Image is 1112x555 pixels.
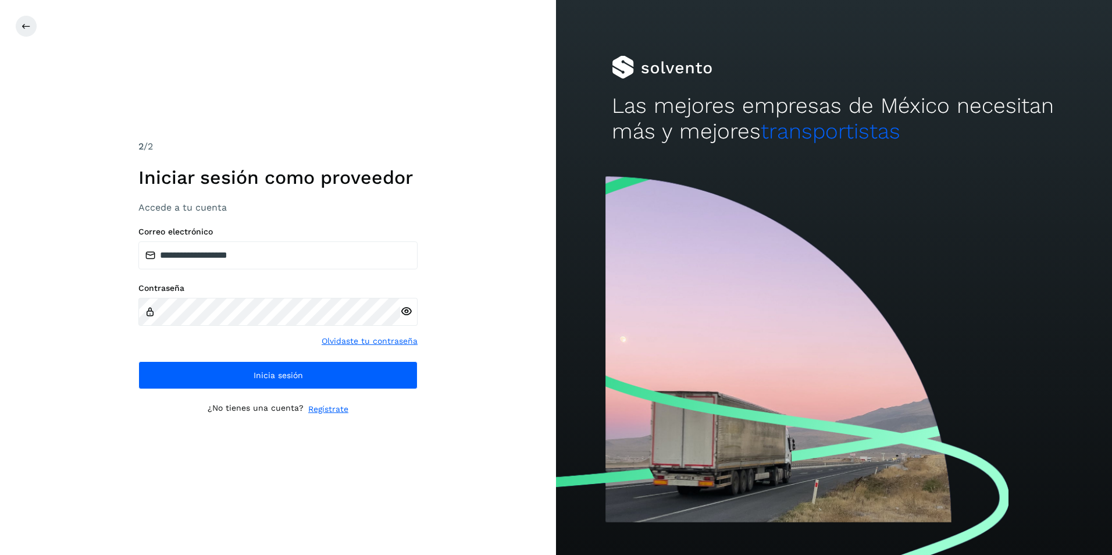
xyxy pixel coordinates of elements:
a: Regístrate [308,403,348,415]
h2: Las mejores empresas de México necesitan más y mejores [612,93,1057,145]
span: Inicia sesión [254,371,303,379]
h3: Accede a tu cuenta [138,202,418,213]
span: transportistas [761,119,900,144]
label: Contraseña [138,283,418,293]
p: ¿No tienes una cuenta? [208,403,304,415]
div: /2 [138,140,418,154]
button: Inicia sesión [138,361,418,389]
span: 2 [138,141,144,152]
a: Olvidaste tu contraseña [322,335,418,347]
label: Correo electrónico [138,227,418,237]
h1: Iniciar sesión como proveedor [138,166,418,188]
